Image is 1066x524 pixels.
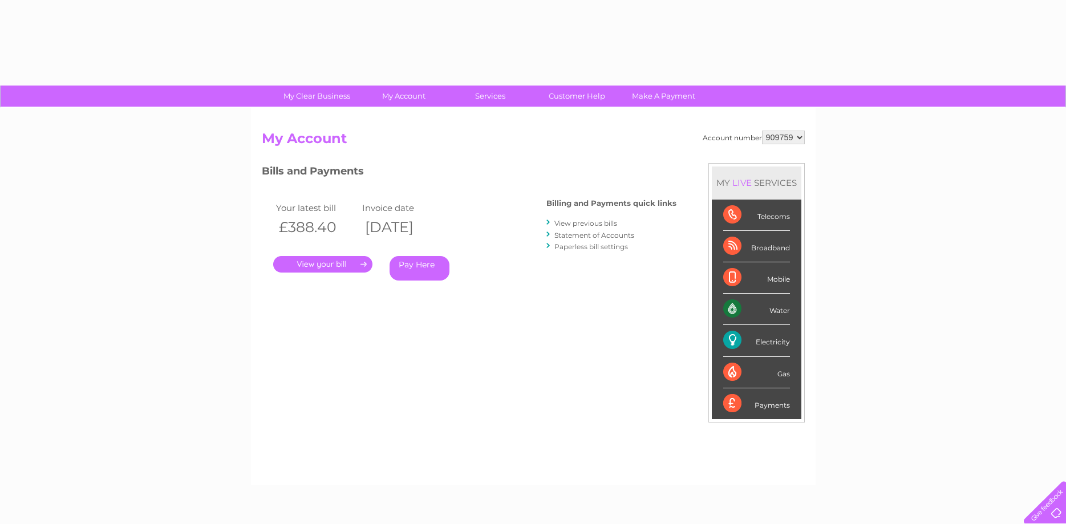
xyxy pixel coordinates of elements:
a: Customer Help [530,86,624,107]
div: Gas [723,357,790,388]
a: Pay Here [390,256,449,281]
h4: Billing and Payments quick links [546,199,676,208]
div: Broadband [723,231,790,262]
a: Services [443,86,537,107]
a: My Clear Business [270,86,364,107]
a: Statement of Accounts [554,231,634,239]
a: My Account [356,86,451,107]
div: LIVE [730,177,754,188]
a: . [273,256,372,273]
div: Electricity [723,325,790,356]
div: Water [723,294,790,325]
div: Mobile [723,262,790,294]
h3: Bills and Payments [262,163,676,183]
div: Telecoms [723,200,790,231]
div: Account number [703,131,805,144]
div: MY SERVICES [712,166,801,199]
h2: My Account [262,131,805,152]
a: Make A Payment [617,86,711,107]
td: Your latest bill [273,200,359,216]
th: £388.40 [273,216,359,239]
a: View previous bills [554,219,617,228]
a: Paperless bill settings [554,242,628,251]
div: Payments [723,388,790,419]
td: Invoice date [359,200,445,216]
th: [DATE] [359,216,445,239]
